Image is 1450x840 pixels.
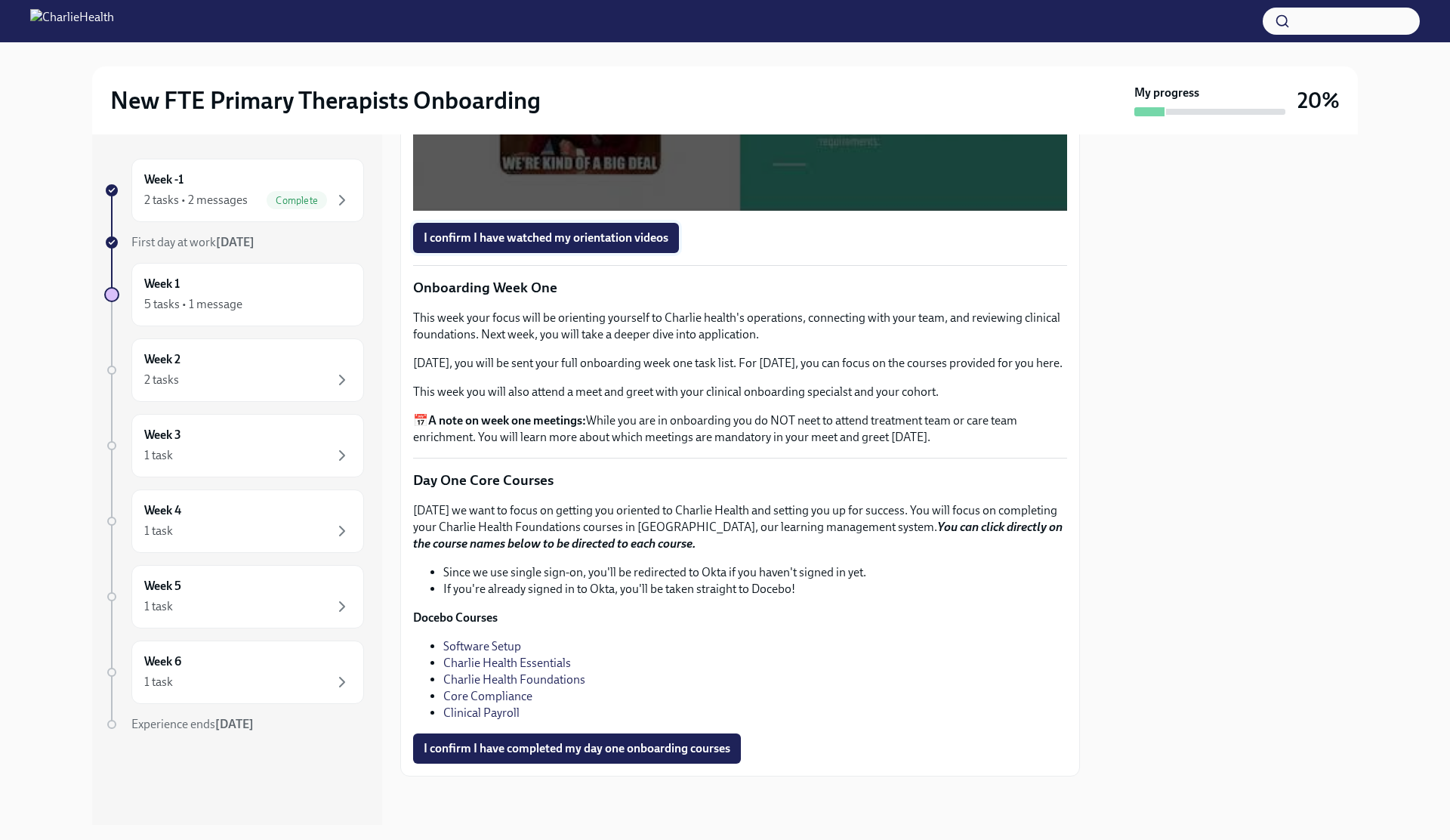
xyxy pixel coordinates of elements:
a: Week 31 task [104,414,364,477]
strong: Docebo Courses [413,610,498,625]
strong: [DATE] [215,717,254,731]
a: Core Compliance [443,689,532,703]
button: I confirm I have completed my day one onboarding courses [413,733,741,764]
a: Software Setup [443,639,521,653]
a: First day at work[DATE] [104,234,364,251]
span: I confirm I have completed my day one onboarding courses [424,741,730,756]
li: Since we use single sign-on, you'll be redirected to Okta if you haven't signed in yet. [443,564,1067,581]
span: First day at work [131,235,255,249]
strong: A note on week one meetings: [428,413,586,428]
p: [DATE], you will be sent your full onboarding week one task list. For [DATE], you can focus on th... [413,355,1067,372]
div: 1 task [144,674,173,690]
p: Onboarding Week One [413,278,1067,298]
h6: Week 4 [144,502,181,519]
p: This week your focus will be orienting yourself to Charlie health's operations, connecting with y... [413,310,1067,343]
p: This week you will also attend a meet and greet with your clinical onboarding specialst and your ... [413,384,1067,400]
strong: [DATE] [216,235,255,249]
a: Week 15 tasks • 1 message [104,263,364,326]
div: 5 tasks • 1 message [144,296,242,313]
p: 📅 While you are in onboarding you do NOT neet to attend treatment team or care team enrichment. Y... [413,412,1067,446]
div: 1 task [144,447,173,464]
div: 1 task [144,598,173,615]
a: Week 22 tasks [104,338,364,402]
strong: You can click directly on the course names below to be directed to each course. [413,520,1063,551]
a: Week 51 task [104,565,364,628]
p: Day One Core Courses [413,471,1067,490]
div: 2 tasks • 2 messages [144,192,248,208]
a: Charlie Health Essentials [443,656,571,670]
a: Charlie Health Foundations [443,672,585,687]
h2: New FTE Primary Therapists Onboarding [110,85,541,116]
h6: Week 1 [144,276,180,292]
li: If you're already signed in to Okta, you'll be taken straight to Docebo! [443,581,1067,598]
span: I confirm I have watched my orientation videos [424,230,668,246]
h3: 20% [1297,87,1340,114]
span: Experience ends [131,717,254,731]
div: 1 task [144,523,173,539]
p: [DATE] we want to focus on getting you oriented to Charlie Health and setting you up for success.... [413,502,1067,552]
button: I confirm I have watched my orientation videos [413,223,679,253]
div: 2 tasks [144,372,179,388]
h6: Week 2 [144,351,180,368]
img: CharlieHealth [30,9,114,33]
a: Week 41 task [104,489,364,553]
a: Week 61 task [104,641,364,704]
h6: Week 6 [144,653,181,670]
h6: Week 5 [144,578,181,594]
strong: My progress [1134,85,1199,101]
h6: Week 3 [144,427,181,443]
a: Clinical Payroll [443,706,520,720]
a: Week -12 tasks • 2 messagesComplete [104,159,364,222]
h6: Week -1 [144,171,184,188]
span: Complete [267,195,327,206]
